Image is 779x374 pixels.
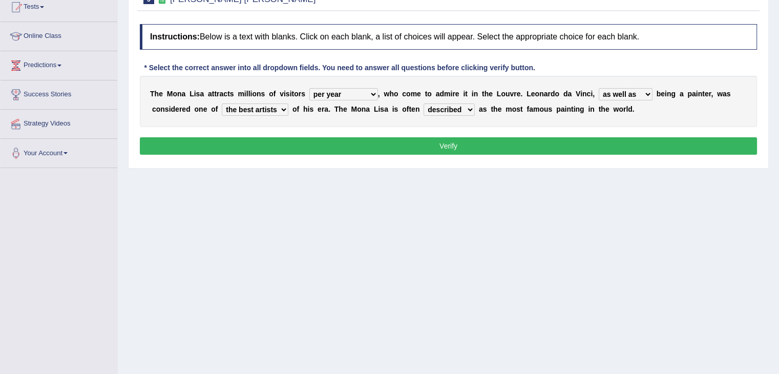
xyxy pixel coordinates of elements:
[506,90,510,98] b: u
[501,90,506,98] b: o
[238,90,244,98] b: m
[392,105,394,113] b: i
[318,105,322,113] b: e
[529,105,533,113] b: a
[402,90,406,98] b: c
[531,90,535,98] b: e
[169,105,171,113] b: i
[711,90,713,98] b: ,
[152,105,156,113] b: c
[182,90,186,98] b: a
[417,90,421,98] b: e
[200,90,204,98] b: a
[450,90,452,98] b: i
[186,105,191,113] b: d
[667,90,671,98] b: n
[284,90,286,98] b: i
[533,105,539,113] b: m
[482,90,485,98] b: t
[140,63,539,73] div: * Select the correct answer into all dropdown fields. You need to answer all questions before cli...
[698,90,703,98] b: n
[544,105,549,113] b: u
[580,90,582,98] b: i
[384,105,388,113] b: a
[590,105,595,113] b: n
[378,105,380,113] b: i
[633,105,635,113] b: .
[680,90,684,98] b: a
[582,90,587,98] b: n
[555,90,559,98] b: o
[246,90,248,98] b: l
[520,105,523,113] b: t
[211,105,216,113] b: o
[230,90,234,98] b: s
[491,105,493,113] b: t
[657,90,661,98] b: b
[520,90,522,98] b: .
[709,90,711,98] b: r
[705,90,709,98] b: e
[194,105,199,113] b: o
[548,90,550,98] b: r
[510,90,514,98] b: v
[571,105,574,113] b: t
[273,90,276,98] b: f
[328,105,330,113] b: .
[455,90,459,98] b: e
[269,90,273,98] b: o
[156,105,161,113] b: o
[308,105,310,113] b: i
[575,105,580,113] b: n
[378,90,380,98] b: ,
[517,90,521,98] b: e
[539,90,544,98] b: n
[601,105,605,113] b: h
[580,105,584,113] b: g
[626,105,628,113] b: l
[619,105,623,113] b: o
[214,90,217,98] b: t
[406,90,411,98] b: o
[1,110,117,135] a: Strategy Videos
[165,105,169,113] b: s
[411,105,415,113] b: e
[167,90,173,98] b: M
[551,90,555,98] b: d
[605,105,609,113] b: e
[527,90,531,98] b: L
[394,90,398,98] b: o
[415,105,420,113] b: n
[573,105,575,113] b: i
[665,90,667,98] b: i
[159,90,163,98] b: e
[567,90,572,98] b: a
[290,90,292,98] b: i
[593,90,595,98] b: ,
[179,105,182,113] b: r
[623,105,626,113] b: r
[411,90,417,98] b: m
[512,105,517,113] b: o
[175,105,179,113] b: e
[489,90,493,98] b: e
[723,90,727,98] b: a
[561,105,565,113] b: a
[173,90,177,98] b: o
[257,90,261,98] b: n
[160,105,165,113] b: n
[586,90,591,98] b: c
[244,90,246,98] b: i
[384,90,389,98] b: w
[280,90,284,98] b: v
[535,90,539,98] b: o
[220,90,224,98] b: a
[427,90,432,98] b: o
[301,90,305,98] b: s
[452,90,455,98] b: r
[140,24,757,50] h4: Below is a text with blanks. Click on each blank, a list of choices will appear. Select the appro...
[717,90,723,98] b: w
[339,105,343,113] b: h
[539,105,544,113] b: o
[194,90,196,98] b: i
